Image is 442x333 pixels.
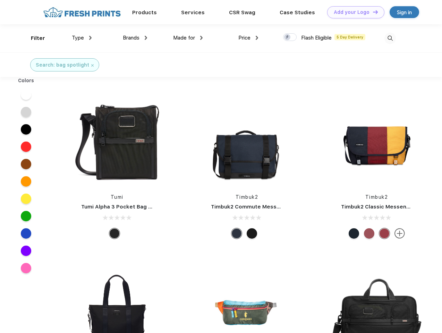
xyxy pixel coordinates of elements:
[384,33,396,44] img: desktop_search.svg
[41,6,123,18] img: fo%20logo%202.webp
[301,35,332,41] span: Flash Eligible
[379,228,390,239] div: Eco Bookish
[231,228,242,239] div: Eco Nautical
[13,77,40,84] div: Colors
[91,64,94,67] img: filter_cancel.svg
[238,35,250,41] span: Price
[109,228,120,239] div: Black
[173,35,195,41] span: Made for
[71,94,163,187] img: func=resize&h=266
[349,228,359,239] div: Eco Monsoon
[365,194,388,200] a: Timbuk2
[390,6,419,18] a: Sign in
[334,34,365,40] span: 5 Day Delivery
[341,204,427,210] a: Timbuk2 Classic Messenger Bag
[364,228,374,239] div: Eco Collegiate Red
[236,194,258,200] a: Timbuk2
[123,35,139,41] span: Brands
[211,204,304,210] a: Timbuk2 Commute Messenger Bag
[247,228,257,239] div: Eco Black
[31,34,45,42] div: Filter
[145,36,147,40] img: dropdown.png
[89,36,92,40] img: dropdown.png
[81,204,162,210] a: Tumi Alpha 3 Pocket Bag Small
[334,9,369,15] div: Add your Logo
[373,10,378,14] img: DT
[397,8,412,16] div: Sign in
[201,94,293,187] img: func=resize&h=266
[111,194,124,200] a: Tumi
[200,36,203,40] img: dropdown.png
[256,36,258,40] img: dropdown.png
[331,94,423,187] img: func=resize&h=266
[132,9,157,16] a: Products
[394,228,405,239] img: more.svg
[36,61,89,69] div: Search: bag spotlight
[72,35,84,41] span: Type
